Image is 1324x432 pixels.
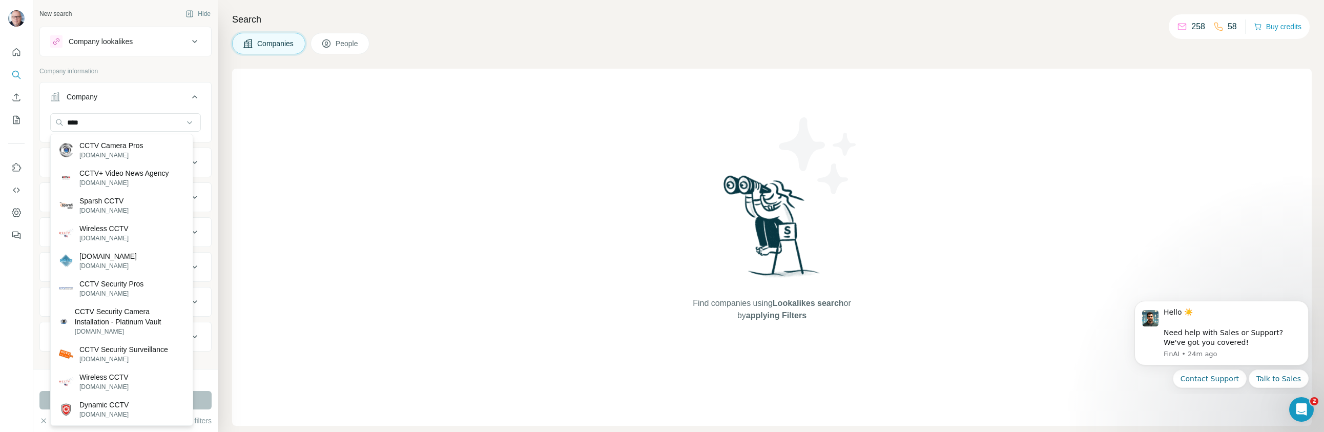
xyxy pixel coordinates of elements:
[40,29,211,54] button: Company lookalikes
[178,6,218,22] button: Hide
[79,400,129,410] p: Dynamic CCTV
[8,111,25,129] button: My lists
[59,143,73,157] img: CCTV Camera Pros
[336,38,359,49] span: People
[59,202,73,209] img: Sparsh CCTV
[79,410,129,419] p: [DOMAIN_NAME]
[40,290,211,314] button: Technologies
[772,110,864,202] img: Surfe Illustration - Stars
[79,206,129,215] p: [DOMAIN_NAME]
[79,178,169,188] p: [DOMAIN_NAME]
[8,43,25,61] button: Quick start
[79,140,143,151] p: CCTV Camera Pros
[8,226,25,244] button: Feedback
[8,203,25,222] button: Dashboard
[40,150,211,175] button: Industry
[39,9,72,18] div: New search
[8,158,25,177] button: Use Surfe on LinkedIn
[59,317,69,326] img: CCTV Security Camera Installation - Platinum Vault
[79,196,129,206] p: Sparsh CCTV
[1289,397,1314,422] iframe: Intercom live chat
[690,297,854,322] span: Find companies using or by
[79,382,129,392] p: [DOMAIN_NAME]
[39,67,212,76] p: Company information
[79,168,169,178] p: CCTV+ Video News Agency
[40,255,211,279] button: Employees (size)
[1254,19,1301,34] button: Buy credits
[79,151,143,160] p: [DOMAIN_NAME]
[1119,292,1324,394] iframe: Intercom notifications message
[59,287,73,289] img: CCTV Security Pros
[59,254,73,268] img: cctv.net
[40,220,211,244] button: Annual revenue ($)
[59,226,73,240] img: Wireless CCTV
[1191,20,1205,33] p: 258
[8,181,25,199] button: Use Surfe API
[79,261,137,271] p: [DOMAIN_NAME]
[39,416,69,426] button: Clear
[40,324,211,349] button: Keywords
[59,402,73,417] img: Dynamic CCTV
[719,173,825,287] img: Surfe Illustration - Woman searching with binoculars
[79,289,143,298] p: [DOMAIN_NAME]
[79,372,129,382] p: Wireless CCTV
[8,88,25,107] button: Enrich CSV
[79,223,129,234] p: Wireless CCTV
[75,327,184,336] p: [DOMAIN_NAME]
[1228,20,1237,33] p: 58
[40,85,211,113] button: Company
[773,299,844,307] span: Lookalikes search
[8,10,25,27] img: Avatar
[257,38,295,49] span: Companies
[746,311,806,320] span: applying Filters
[69,36,133,47] div: Company lookalikes
[59,171,73,185] img: CCTV+ Video News Agency
[79,279,143,289] p: CCTV Security Pros
[75,306,184,327] p: CCTV Security Camera Installation - Platinum Vault
[232,12,1312,27] h4: Search
[79,344,168,355] p: CCTV Security Surveillance
[59,375,73,389] img: Wireless CCTV
[79,234,129,243] p: [DOMAIN_NAME]
[79,355,168,364] p: [DOMAIN_NAME]
[1310,397,1318,405] span: 2
[67,92,97,102] div: Company
[59,347,73,361] img: CCTV Security Surveillance
[79,251,137,261] p: [DOMAIN_NAME]
[8,66,25,84] button: Search
[40,185,211,210] button: HQ location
